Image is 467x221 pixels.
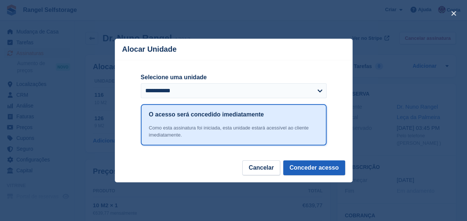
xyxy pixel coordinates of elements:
div: Como esta assinatura foi iniciada, esta unidade estará acessível ao cliente imediatamente. [149,124,318,139]
h1: O acesso será concedido imediatamente [149,110,264,119]
button: close [448,7,460,19]
button: Conceder acesso [283,160,345,175]
label: Selecione uma unidade [141,73,327,82]
p: Alocar Unidade [122,45,177,54]
button: Cancelar [242,160,280,175]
